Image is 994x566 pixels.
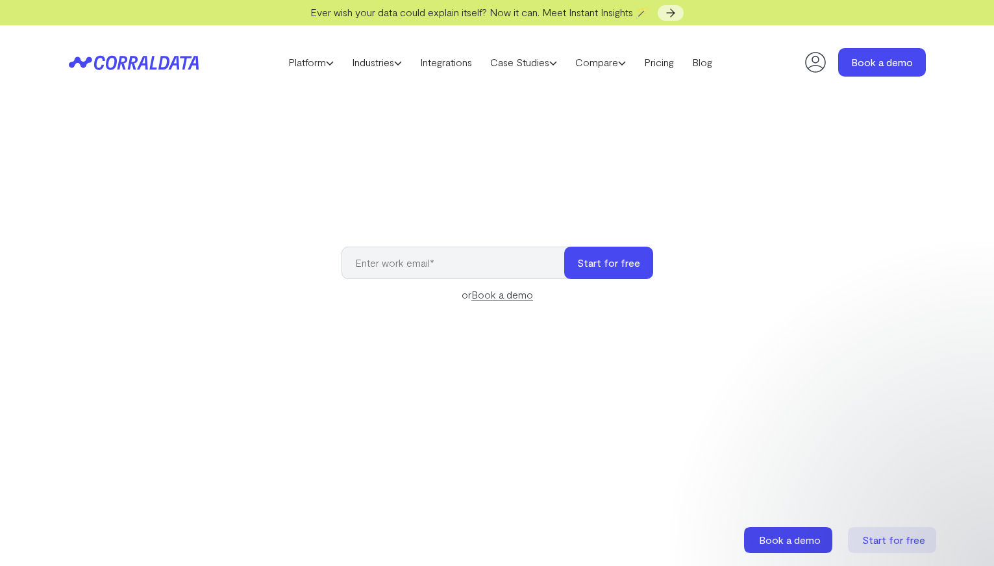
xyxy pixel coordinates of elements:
[343,53,411,72] a: Industries
[411,53,481,72] a: Integrations
[342,287,653,302] div: or
[279,53,343,72] a: Platform
[566,53,635,72] a: Compare
[564,247,653,279] button: Start for free
[838,48,926,77] a: Book a demo
[683,53,721,72] a: Blog
[471,288,533,301] a: Book a demo
[635,53,683,72] a: Pricing
[310,6,649,18] span: Ever wish your data could explain itself? Now it can. Meet Instant Insights 🪄
[481,53,566,72] a: Case Studies
[342,247,577,279] input: Enter work email*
